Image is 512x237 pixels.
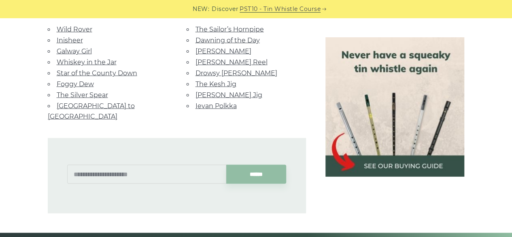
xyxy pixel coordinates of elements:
[57,58,117,66] a: Whiskey in the Jar
[195,69,277,77] a: Drowsy [PERSON_NAME]
[195,102,237,110] a: Ievan Polkka
[57,91,108,99] a: The Silver Spear
[195,80,236,88] a: The Kesh Jig
[57,26,92,33] a: Wild Rover
[195,91,262,99] a: [PERSON_NAME] Jig
[57,36,83,44] a: Inisheer
[195,58,268,66] a: [PERSON_NAME] Reel
[212,4,238,14] span: Discover
[240,4,321,14] a: PST10 - Tin Whistle Course
[57,47,92,55] a: Galway Girl
[48,102,135,120] a: [GEOGRAPHIC_DATA] to [GEOGRAPHIC_DATA]
[195,26,264,33] a: The Sailor’s Hornpipe
[325,37,465,177] img: tin whistle buying guide
[57,69,137,77] a: Star of the County Down
[57,80,94,88] a: Foggy Dew
[195,36,260,44] a: Dawning of the Day
[193,4,209,14] span: NEW:
[195,47,251,55] a: [PERSON_NAME]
